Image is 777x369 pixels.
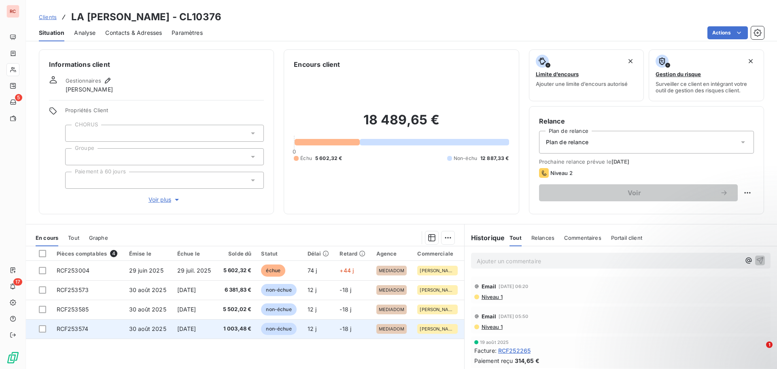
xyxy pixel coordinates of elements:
span: 17 [13,278,22,286]
span: [DATE] [611,158,630,165]
span: [PERSON_NAME] [420,307,455,312]
span: Plan de relance [546,138,588,146]
span: 30 août 2025 [129,286,166,293]
h3: LA [PERSON_NAME] - CL10376 [71,10,221,24]
button: Voir plus [65,195,264,204]
span: -18 j [340,286,351,293]
span: [PERSON_NAME] [420,288,455,292]
span: 1 003,48 € [222,325,251,333]
span: MEDIADOM [379,288,404,292]
span: 12 887,33 € [480,155,509,162]
span: non-échue [261,323,296,335]
span: Analyse [74,29,96,37]
span: [DATE] 06:20 [499,284,528,289]
span: Portail client [611,235,642,241]
h2: 18 489,65 € [294,112,509,136]
h6: Informations client [49,60,264,69]
h6: Relance [539,116,754,126]
span: MEDIADOM [379,326,404,331]
div: Échue le [177,250,212,257]
span: [DATE] [177,325,196,332]
span: Contacts & Adresses [105,29,162,37]
iframe: Intercom notifications message [615,290,777,347]
span: [DATE] [177,286,196,293]
span: 5 602,32 € [315,155,342,162]
span: Propriétés Client [65,107,264,118]
span: Commentaires [564,235,601,241]
input: Ajouter une valeur [72,153,79,160]
span: Voir plus [149,196,181,204]
span: RCF253585 [57,306,89,313]
span: [DATE] 05:50 [499,314,528,319]
span: Facture : [474,346,497,355]
div: Agence [376,250,408,257]
span: 12 j [308,306,317,313]
span: 30 août 2025 [129,325,166,332]
span: 30 août 2025 [129,306,166,313]
iframe: Intercom live chat [749,341,769,361]
span: -18 j [340,306,351,313]
span: Niveau 2 [550,170,573,176]
span: Niveau 1 [481,324,503,330]
span: 5 602,32 € [222,267,251,275]
span: non-échue [261,284,296,296]
span: [PERSON_NAME] [420,326,455,331]
span: Ajouter une limite d’encours autorisé [536,81,628,87]
span: Clients [39,14,57,20]
span: -18 j [340,325,351,332]
span: MEDIADOM [379,307,404,312]
span: Voir [549,190,720,196]
span: Gestion du risque [656,71,701,77]
div: Statut [261,250,297,257]
input: Ajouter une valeur [72,130,79,137]
span: 6 381,83 € [222,286,251,294]
div: RC [6,5,19,18]
span: [DATE] [177,306,196,313]
span: En cours [36,235,58,241]
span: [PERSON_NAME] [420,268,455,273]
span: 12 j [308,325,317,332]
span: Limite d’encours [536,71,579,77]
div: Solde dû [222,250,251,257]
span: RCF252265 [498,346,531,355]
span: RCF253004 [57,267,89,274]
span: 74 j [308,267,317,274]
span: Situation [39,29,64,37]
span: 5 [15,94,22,101]
input: Ajouter une valeur [72,177,79,184]
span: 314,65 € [515,356,539,365]
span: Gestionnaires [66,77,101,84]
span: Niveau 1 [481,294,503,300]
span: Email [482,313,497,320]
button: Limite d’encoursAjouter une limite d’encours autorisé [529,49,644,101]
span: MEDIADOM [379,268,404,273]
span: RCF253573 [57,286,89,293]
span: Tout [510,235,522,241]
span: Tout [68,235,79,241]
button: Actions [707,26,748,39]
span: Relances [531,235,554,241]
span: RCF253574 [57,325,88,332]
button: Voir [539,184,738,201]
button: Gestion du risqueSurveiller ce client en intégrant votre outil de gestion des risques client. [649,49,764,101]
div: Émise le [129,250,168,257]
span: Paiement reçu [474,356,513,365]
img: Logo LeanPay [6,351,19,364]
span: +44 j [340,267,354,274]
span: 1 [766,341,773,348]
span: Surveiller ce client en intégrant votre outil de gestion des risques client. [656,81,757,94]
span: Non-échu [454,155,477,162]
span: 29 juil. 2025 [177,267,211,274]
span: Graphe [89,235,108,241]
span: non-échue [261,303,296,316]
span: [PERSON_NAME] [66,85,113,94]
h6: Historique [465,233,505,243]
div: Commerciale [417,250,459,257]
span: 5 502,02 € [222,305,251,314]
span: Email [482,283,497,290]
span: Paramètres [172,29,203,37]
span: 0 [293,148,296,155]
div: Délai [308,250,330,257]
span: 19 août 2025 [480,340,509,345]
h6: Encours client [294,60,340,69]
